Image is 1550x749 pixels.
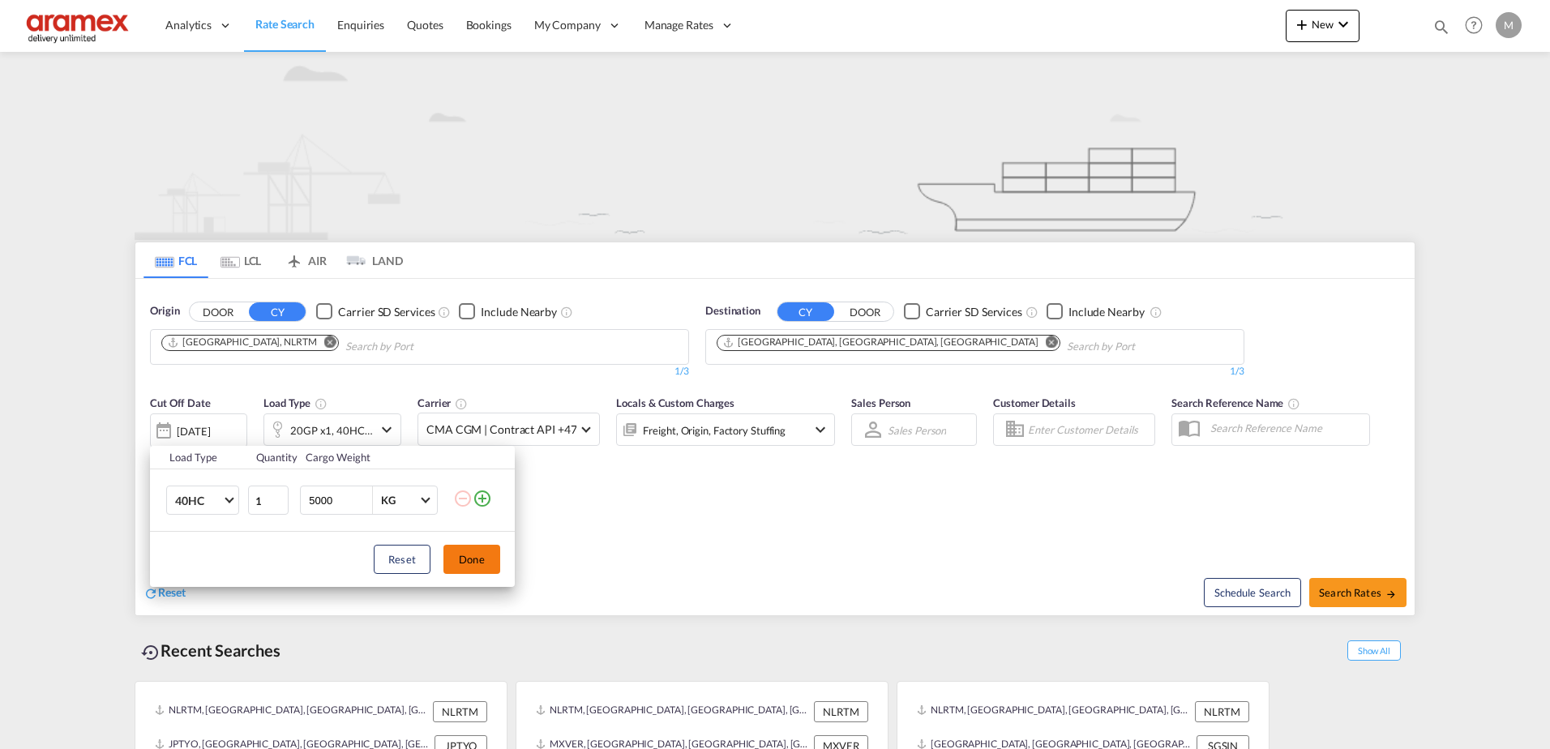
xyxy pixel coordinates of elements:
div: KG [381,494,396,507]
button: Done [443,545,500,574]
input: Enter Weight [307,486,372,514]
md-icon: icon-plus-circle-outline [473,489,492,508]
th: Quantity [246,446,297,469]
div: Cargo Weight [306,450,443,464]
th: Load Type [150,446,246,469]
span: 40HC [175,493,222,509]
input: Qty [248,486,289,515]
button: Reset [374,545,430,574]
md-select: Choose: 40HC [166,486,239,515]
md-icon: icon-minus-circle-outline [453,489,473,508]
